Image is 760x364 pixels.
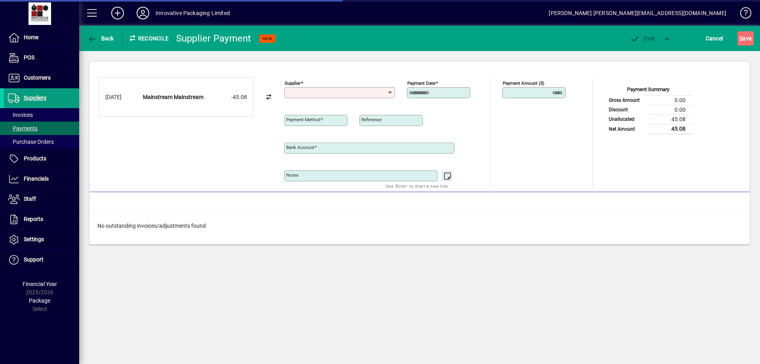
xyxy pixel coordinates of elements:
[739,32,752,45] span: ave
[4,135,79,149] a: Purchase Orders
[648,105,692,114] td: 0.00
[737,31,754,46] button: Save
[605,77,692,135] app-page-summary-card: Payment Summary
[8,112,33,118] span: Invoices
[130,6,156,20] button: Profile
[285,80,301,86] mat-label: Supplier
[29,297,50,304] span: Package
[286,172,298,178] mat-label: Notes
[8,125,38,131] span: Payments
[605,86,692,95] div: Payment Summary
[626,31,659,46] button: Post
[4,250,79,270] a: Support
[644,35,647,42] span: P
[648,124,692,134] td: 45.08
[734,2,750,27] a: Knowledge Base
[105,93,137,101] div: [DATE]
[630,35,655,42] span: ost
[24,54,34,61] span: POS
[123,32,170,45] div: Reconcile
[24,74,51,81] span: Customers
[4,230,79,250] a: Settings
[24,95,46,101] span: Suppliers
[4,169,79,189] a: Financials
[87,35,114,42] span: Back
[286,117,321,122] mat-label: Payment method
[4,210,79,229] a: Reports
[549,7,726,19] div: [PERSON_NAME] [PERSON_NAME][EMAIL_ADDRESS][DOMAIN_NAME]
[286,145,314,150] mat-label: Bank Account
[176,32,251,45] div: Supplier Payment
[24,34,38,40] span: Home
[605,114,648,124] td: Unallocated
[704,31,725,46] button: Cancel
[24,236,44,242] span: Settings
[24,216,43,222] span: Reports
[105,6,130,20] button: Add
[648,114,692,124] td: 45.08
[706,32,723,45] span: Cancel
[739,35,743,42] span: S
[407,80,435,86] mat-label: Payment Date
[4,149,79,169] a: Products
[4,68,79,88] a: Customers
[156,7,230,19] div: Innovative Packaging Limited
[605,95,648,105] td: Gross Amount
[24,256,44,263] span: Support
[207,93,247,101] div: -45.08
[361,117,382,122] mat-label: Reference
[4,122,79,135] a: Payments
[89,214,750,238] div: No outstanding invoices/adjustments found
[85,31,116,46] button: Back
[23,281,57,287] span: Financial Year
[4,48,79,68] a: POS
[4,108,79,122] a: Invoices
[503,80,544,86] mat-label: Payment Amount ($)
[79,31,123,46] app-page-header-button: Back
[605,105,648,114] td: Discount
[24,196,36,202] span: Staff
[4,28,79,48] a: Home
[386,181,448,191] mat-hint: Use 'Enter' to start a new line
[8,139,54,145] span: Purchase Orders
[648,95,692,105] td: 0.00
[24,175,49,182] span: Financials
[262,36,272,41] span: NEW
[4,189,79,209] a: Staff
[605,124,648,134] td: Net Amount
[143,94,203,100] strong: Mainstream Mainstream
[24,155,46,162] span: Products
